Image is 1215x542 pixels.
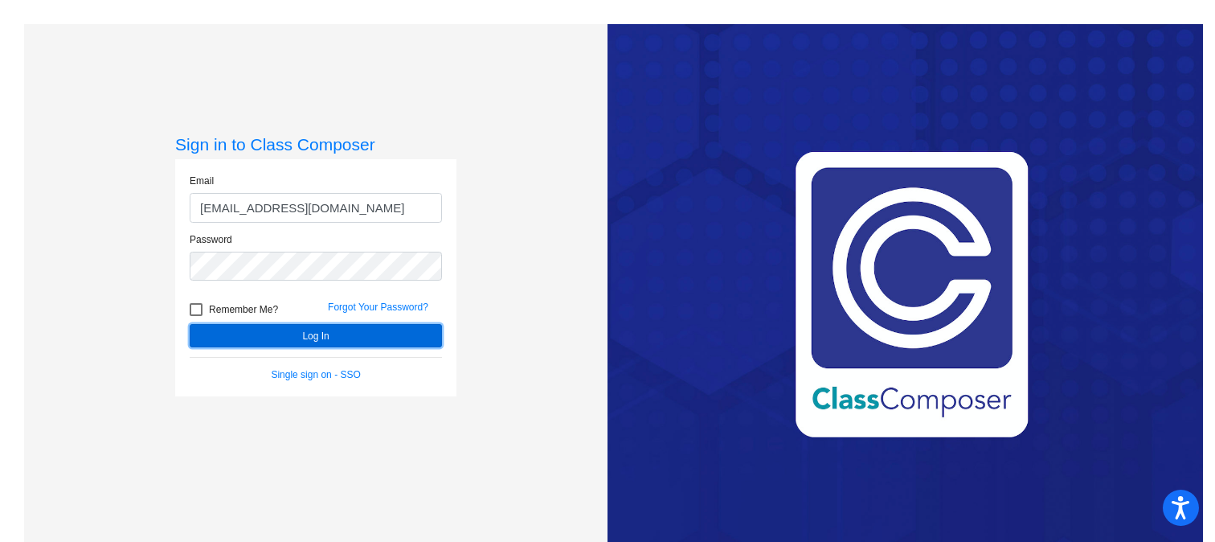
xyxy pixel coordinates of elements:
label: Email [190,174,214,188]
a: Single sign on - SSO [271,369,360,380]
label: Password [190,232,232,247]
button: Log In [190,324,442,347]
a: Forgot Your Password? [328,302,428,313]
h3: Sign in to Class Composer [175,134,456,154]
span: Remember Me? [209,300,278,319]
